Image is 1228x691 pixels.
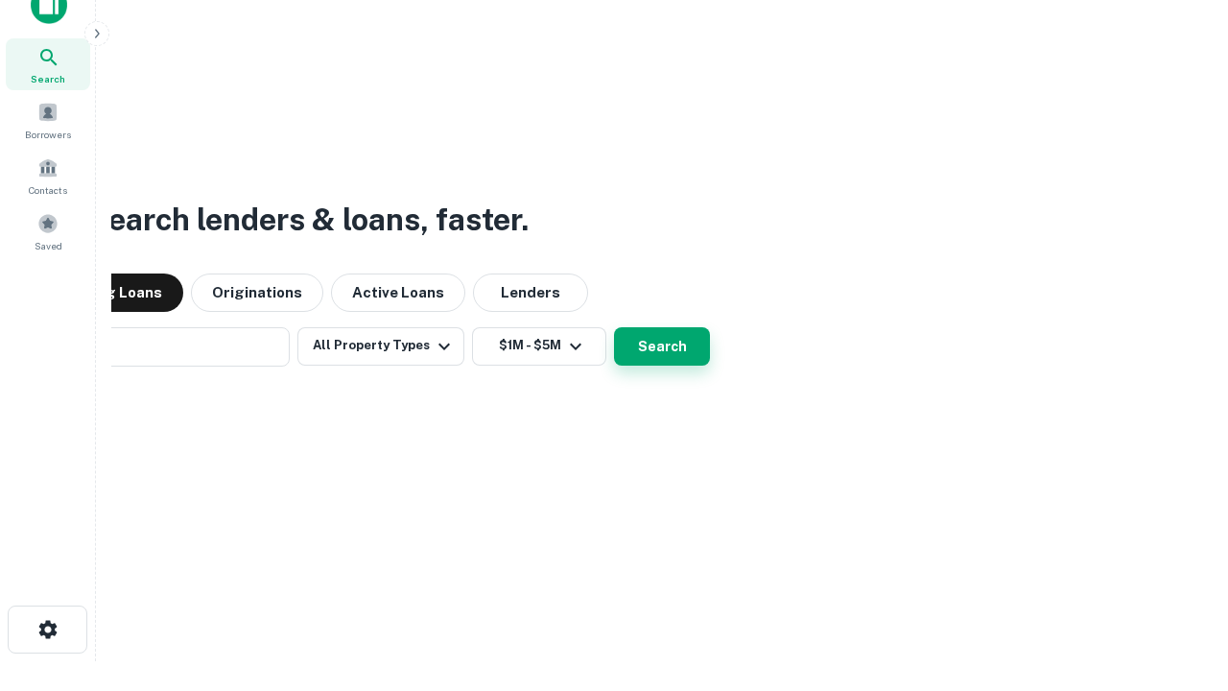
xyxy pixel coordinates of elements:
[614,327,710,366] button: Search
[6,94,90,146] a: Borrowers
[31,71,65,86] span: Search
[25,127,71,142] span: Borrowers
[331,274,465,312] button: Active Loans
[87,197,529,243] h3: Search lenders & loans, faster.
[29,182,67,198] span: Contacts
[297,327,464,366] button: All Property Types
[473,274,588,312] button: Lenders
[1132,537,1228,630] iframe: Chat Widget
[6,38,90,90] a: Search
[6,205,90,257] a: Saved
[6,150,90,202] a: Contacts
[35,238,62,253] span: Saved
[472,327,606,366] button: $1M - $5M
[191,274,323,312] button: Originations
